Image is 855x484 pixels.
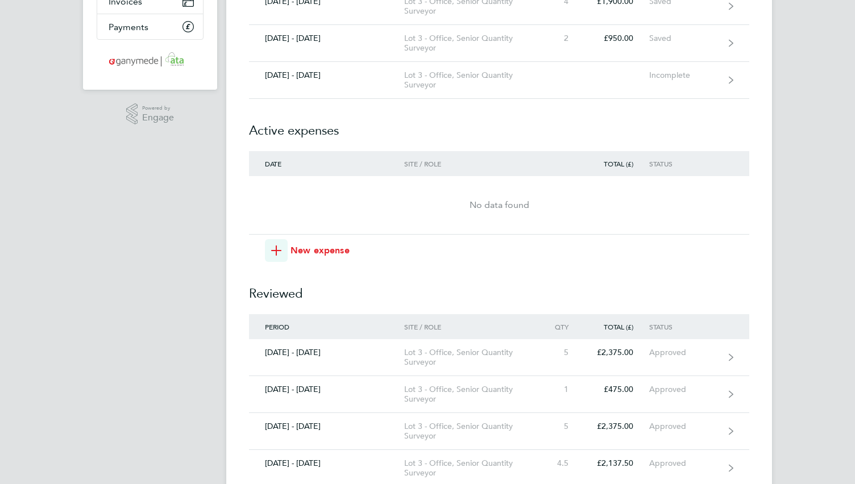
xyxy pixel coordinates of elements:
a: [DATE] - [DATE]Lot 3 - Office, Senior Quantity SurveyorIncomplete [249,62,749,99]
a: [DATE] - [DATE]Lot 3 - Office, Senior Quantity Surveyor2£950.00Saved [249,25,749,62]
div: [DATE] - [DATE] [249,348,404,357]
span: Engage [142,113,174,123]
span: Period [265,322,289,331]
button: New expense [265,239,350,262]
div: 1 [534,385,584,394]
div: Approved [649,458,719,468]
div: [DATE] - [DATE] [249,385,404,394]
a: [DATE] - [DATE]Lot 3 - Office, Senior Quantity Surveyor1£475.00Approved [249,376,749,413]
div: [DATE] - [DATE] [249,34,404,43]
div: Qty [534,323,584,331]
div: Lot 3 - Office, Senior Quantity Surveyor [404,34,534,53]
div: Lot 3 - Office, Senior Quantity Surveyor [404,348,534,367]
div: Approved [649,348,719,357]
div: Site / Role [404,323,534,331]
div: Date [249,160,404,168]
span: Payments [109,22,148,32]
div: Approved [649,422,719,431]
div: £2,137.50 [584,458,649,468]
div: [DATE] - [DATE] [249,422,404,431]
a: [DATE] - [DATE]Lot 3 - Office, Senior Quantity Surveyor5£2,375.00Approved [249,339,749,376]
div: Lot 3 - Office, Senior Quantity Surveyor [404,385,534,404]
div: £2,375.00 [584,348,649,357]
div: Status [649,323,719,331]
div: No data found [249,198,749,212]
div: Saved [649,34,719,43]
div: £475.00 [584,385,649,394]
a: Go to home page [97,51,204,69]
div: Total (£) [584,323,649,331]
div: 5 [534,422,584,431]
h2: Reviewed [249,262,749,314]
div: Incomplete [649,70,719,80]
div: 5 [534,348,584,357]
div: Status [649,160,719,168]
h2: Active expenses [249,99,749,151]
img: ganymedesolutions-logo-retina.png [106,51,195,69]
div: £2,375.00 [584,422,649,431]
div: Lot 3 - Office, Senior Quantity Surveyor [404,458,534,478]
span: New expense [290,244,350,257]
div: [DATE] - [DATE] [249,70,404,80]
a: Powered byEngage [126,103,175,125]
div: Lot 3 - Office, Senior Quantity Surveyor [404,422,534,441]
div: £950.00 [584,34,649,43]
span: Powered by [142,103,174,113]
div: 2 [534,34,584,43]
div: Site / Role [404,160,534,168]
div: 4.5 [534,458,584,468]
div: Lot 3 - Office, Senior Quantity Surveyor [404,70,534,90]
a: [DATE] - [DATE]Lot 3 - Office, Senior Quantity Surveyor5£2,375.00Approved [249,413,749,450]
div: [DATE] - [DATE] [249,458,404,468]
div: Approved [649,385,719,394]
div: Total (£) [584,160,649,168]
a: Payments [97,14,203,39]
